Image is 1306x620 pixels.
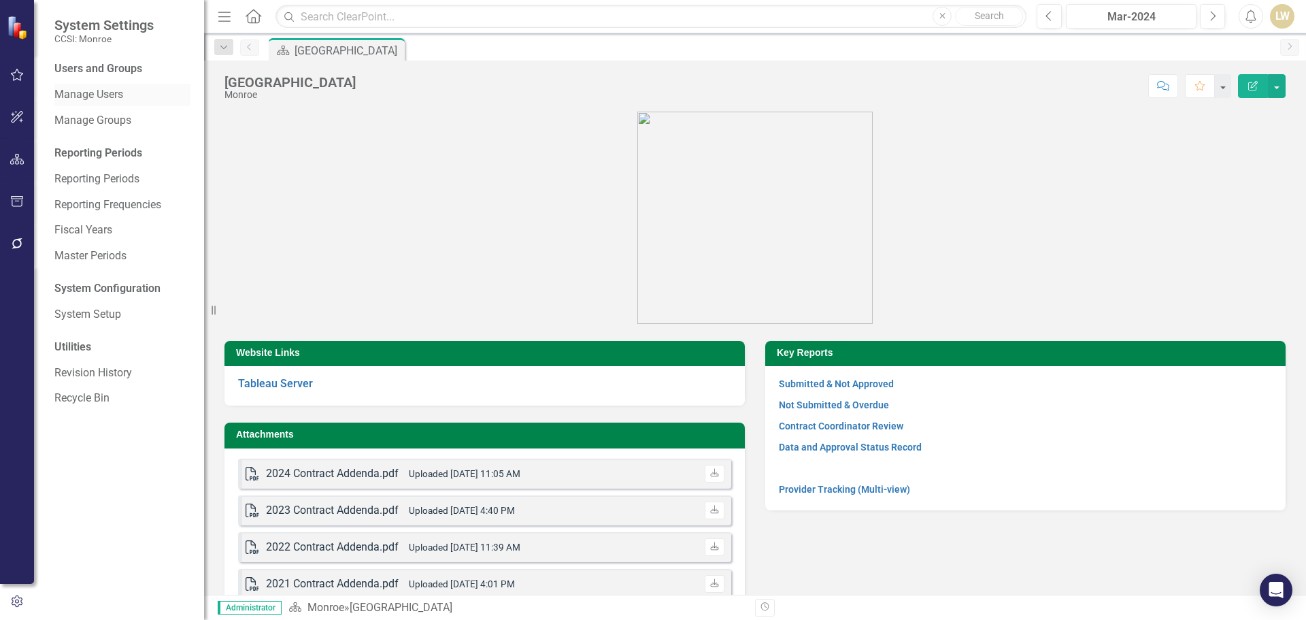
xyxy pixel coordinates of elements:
input: Search ClearPoint... [275,5,1026,29]
span: Administrator [218,601,282,615]
a: Submitted & Not Approved [779,378,894,389]
div: 2023 Contract Addenda.pdf [266,503,399,519]
a: Data and Approval Status Record [779,442,922,453]
a: Recycle Bin [54,391,190,406]
small: Uploaded [DATE] 11:39 AM [409,542,520,553]
h3: Attachments [236,429,738,440]
a: Reporting Frequencies [54,197,190,213]
div: 2022 Contract Addenda.pdf [266,540,399,555]
a: Revision History [54,365,190,381]
div: [GEOGRAPHIC_DATA] [295,42,401,59]
img: OMH%20Logo_Green%202024%20Stacked.png [637,112,873,324]
div: Reporting Periods [54,146,190,161]
a: Monroe [307,601,344,614]
small: CCSI: Monroe [54,33,154,44]
div: Open Intercom Messenger [1260,574,1292,606]
a: Contract Coordinator Review [779,421,903,431]
small: Uploaded [DATE] 4:40 PM [409,505,515,516]
small: Uploaded [DATE] 11:05 AM [409,468,520,479]
div: Utilities [54,340,190,355]
div: Mar-2024 [1071,9,1192,25]
h3: Website Links [236,348,738,358]
button: LW [1270,4,1294,29]
div: Monroe [224,90,356,100]
a: System Setup [54,307,190,323]
div: » [288,600,745,616]
button: Search [955,7,1023,26]
a: Manage Groups [54,113,190,129]
a: Fiscal Years [54,223,190,238]
div: [GEOGRAPHIC_DATA] [350,601,452,614]
div: 2021 Contract Addenda.pdf [266,576,399,592]
a: Manage Users [54,87,190,103]
div: Users and Groups [54,61,190,77]
h3: Key Reports [777,348,1279,358]
a: Reporting Periods [54,172,190,187]
img: ClearPoint Strategy [7,16,31,39]
div: System Configuration [54,281,190,297]
small: Uploaded [DATE] 4:01 PM [409,578,515,589]
div: 2024 Contract Addenda.pdf [266,466,399,482]
div: [GEOGRAPHIC_DATA] [224,75,356,90]
a: Not Submitted & Overdue [779,399,889,410]
span: System Settings [54,17,154,33]
a: Master Periods [54,248,190,264]
button: Mar-2024 [1066,4,1196,29]
a: Provider Tracking (Multi-view) [779,484,910,495]
a: Tableau Server [238,377,313,390]
span: Search [975,10,1004,21]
